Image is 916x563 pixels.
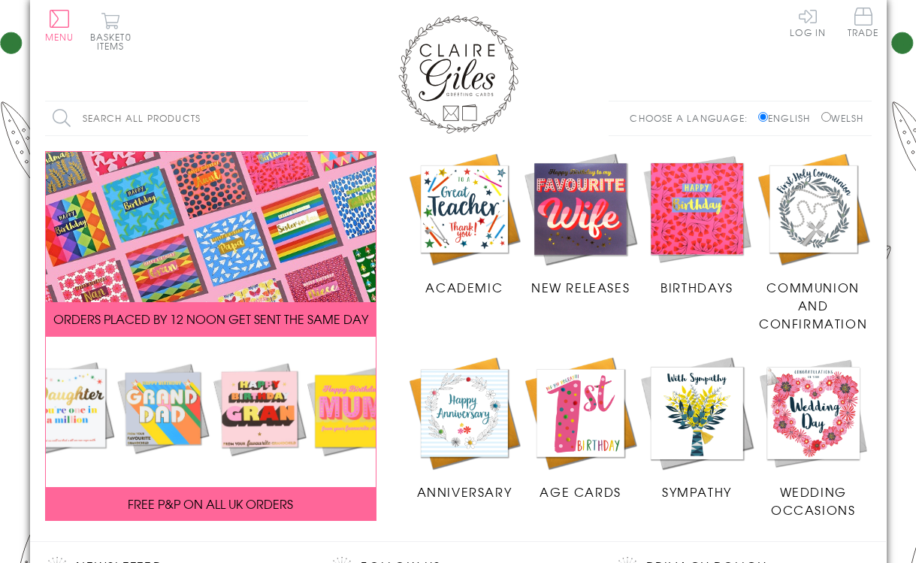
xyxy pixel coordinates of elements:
p: Choose a language: [630,111,755,125]
span: Sympathy [662,483,732,501]
input: Search all products [45,101,308,135]
input: Search [293,101,308,135]
a: Communion and Confirmation [755,151,872,333]
span: Birthdays [661,278,733,296]
button: Menu [45,10,74,41]
span: Age Cards [540,483,621,501]
label: English [758,111,818,125]
span: Anniversary [417,483,512,501]
a: New Releases [522,151,639,297]
span: Wedding Occasions [771,483,855,519]
a: Sympathy [639,355,755,501]
input: English [758,112,768,122]
span: Academic [425,278,503,296]
a: Wedding Occasions [755,355,872,519]
span: Communion and Confirmation [759,278,867,332]
a: Trade [848,8,879,40]
input: Welsh [821,112,831,122]
img: Claire Giles Greetings Cards [398,15,518,134]
a: Anniversary [407,355,523,501]
label: Welsh [821,111,864,125]
a: Academic [407,151,523,297]
span: FREE P&P ON ALL UK ORDERS [128,495,293,513]
a: Log In [790,8,826,37]
span: ORDERS PLACED BY 12 NOON GET SENT THE SAME DAY [53,310,368,328]
a: Age Cards [522,355,639,501]
span: New Releases [531,278,630,296]
span: 0 items [97,30,132,53]
span: Menu [45,30,74,44]
span: Trade [848,8,879,37]
button: Basket0 items [90,12,132,50]
a: Birthdays [639,151,755,297]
